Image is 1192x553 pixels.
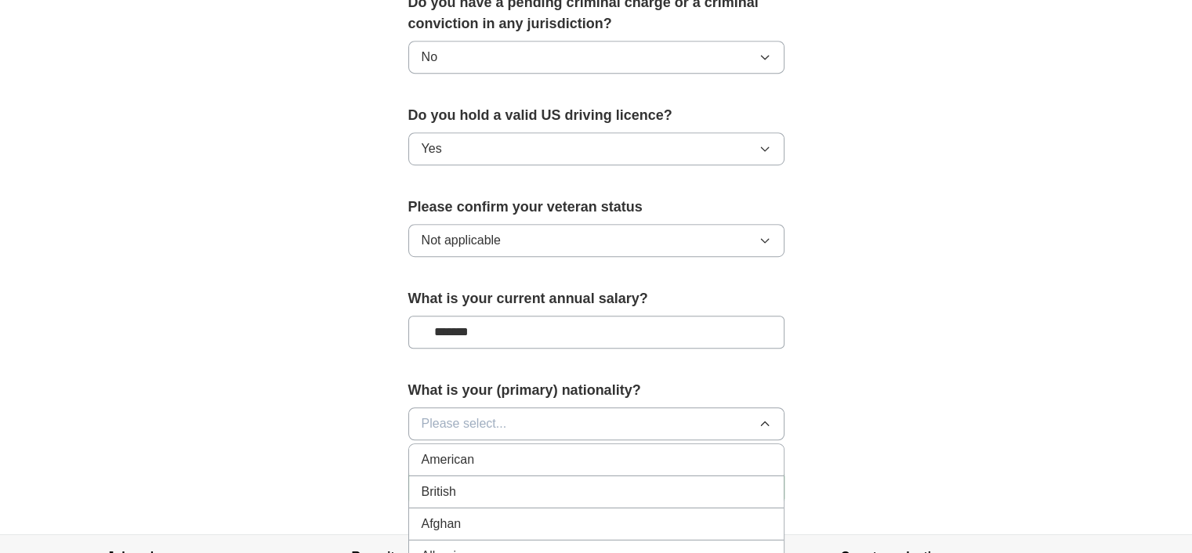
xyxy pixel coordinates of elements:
[408,224,784,257] button: Not applicable
[422,450,475,469] span: American
[408,288,784,309] label: What is your current annual salary?
[422,139,442,158] span: Yes
[408,407,784,440] button: Please select...
[422,48,437,67] span: No
[408,132,784,165] button: Yes
[408,105,784,126] label: Do you hold a valid US driving licence?
[408,380,784,401] label: What is your (primary) nationality?
[422,515,462,533] span: Afghan
[422,414,507,433] span: Please select...
[422,483,456,501] span: British
[408,41,784,74] button: No
[408,197,784,218] label: Please confirm your veteran status
[422,231,501,250] span: Not applicable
